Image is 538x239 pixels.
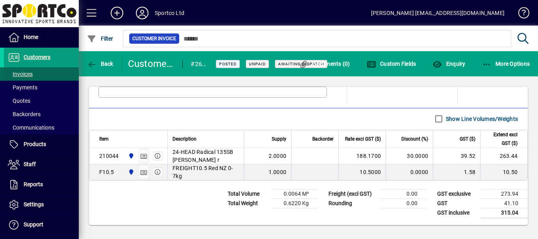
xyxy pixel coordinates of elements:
[85,57,115,71] button: Back
[191,58,206,70] div: #266430
[87,35,113,42] span: Filter
[4,155,79,174] a: Staff
[130,6,155,20] button: Profile
[269,152,287,160] span: 2.0000
[8,71,33,77] span: Invoices
[430,57,467,71] button: Enquiry
[4,81,79,94] a: Payments
[173,148,239,164] span: 24-HEAD Radical 135SB [PERSON_NAME] r
[433,189,480,198] td: GST exclusive
[386,164,433,180] td: 0.0000
[24,221,43,228] span: Support
[480,189,528,198] td: 273.94
[132,35,176,43] span: Customer Invoice
[24,181,43,187] span: Reports
[312,135,334,143] span: Backorder
[99,135,109,143] span: Item
[173,164,239,180] span: FREIGHT10.5 Red NZ 0-7kg
[4,121,79,134] a: Communications
[4,175,79,195] a: Reports
[278,61,324,67] span: Awaiting Dispatch
[433,208,480,218] td: GST inclusive
[249,61,266,67] span: Unpaid
[480,208,528,218] td: 315.04
[343,152,381,160] div: 188.1700
[512,2,528,27] a: Knowledge Base
[432,61,465,67] span: Enquiry
[126,152,135,160] span: Sportco Ltd Warehouse
[380,189,427,198] td: 0.00
[343,168,381,176] div: 10.5000
[480,164,527,180] td: 10.50
[297,57,352,71] button: Documents (0)
[104,6,130,20] button: Add
[173,135,197,143] span: Description
[99,168,114,176] div: F10.5
[460,135,475,143] span: GST ($)
[8,124,54,131] span: Communications
[8,98,30,104] span: Quotes
[433,198,480,208] td: GST
[8,84,37,91] span: Payments
[24,34,38,40] span: Home
[8,111,41,117] span: Backorders
[480,57,532,71] button: More Options
[345,135,381,143] span: Rate excl GST ($)
[380,198,427,208] td: 0.00
[4,94,79,107] a: Quotes
[24,54,50,60] span: Customers
[401,135,428,143] span: Discount (%)
[325,198,380,208] td: Rounding
[299,61,350,67] span: Documents (0)
[4,107,79,121] a: Backorders
[24,201,44,208] span: Settings
[219,61,237,67] span: Posted
[482,61,530,67] span: More Options
[269,168,287,176] span: 1.0000
[155,7,184,19] div: Sportco Ltd
[365,57,418,71] button: Custom Fields
[79,57,122,71] app-page-header-button: Back
[367,61,416,67] span: Custom Fields
[85,31,115,46] button: Filter
[271,198,318,208] td: 0.6220 Kg
[99,152,119,160] div: 210044
[4,215,79,235] a: Support
[386,148,433,164] td: 30.0000
[444,115,518,123] label: Show Line Volumes/Weights
[480,198,528,208] td: 41.10
[271,189,318,198] td: 0.0064 M³
[224,189,271,198] td: Total Volume
[325,189,380,198] td: Freight (excl GST)
[433,164,480,180] td: 1.58
[224,198,271,208] td: Total Weight
[4,195,79,215] a: Settings
[24,161,36,167] span: Staff
[87,61,113,67] span: Back
[4,67,79,81] a: Invoices
[24,141,46,147] span: Products
[272,135,286,143] span: Supply
[371,7,505,19] div: [PERSON_NAME] [EMAIL_ADDRESS][DOMAIN_NAME]
[128,57,175,70] div: Customer Invoice
[4,28,79,47] a: Home
[480,148,527,164] td: 263.44
[433,148,480,164] td: 39.52
[4,135,79,154] a: Products
[126,168,135,176] span: Sportco Ltd Warehouse
[485,130,518,148] span: Extend excl GST ($)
